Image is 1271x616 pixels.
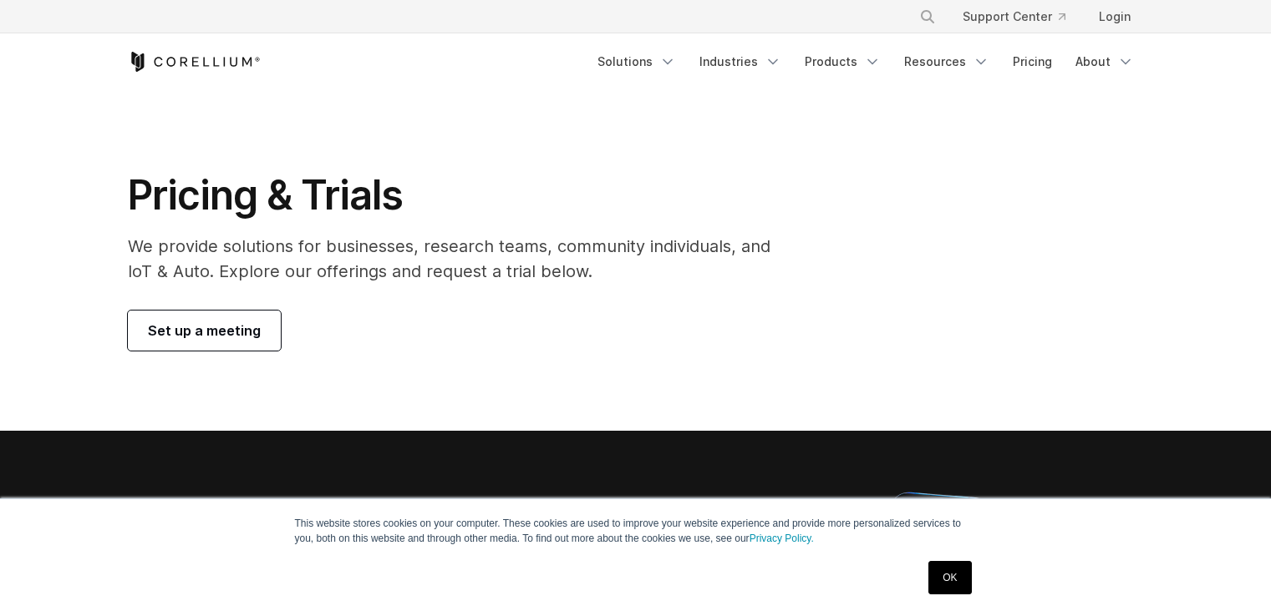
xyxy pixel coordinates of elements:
a: Corellium Home [128,52,261,72]
a: Support Center [949,2,1079,32]
div: Navigation Menu [587,47,1144,77]
span: Set up a meeting [148,321,261,341]
a: Industries [689,47,791,77]
a: Privacy Policy. [750,533,814,544]
a: Solutions [587,47,686,77]
p: We provide solutions for businesses, research teams, community individuals, and IoT & Auto. Explo... [128,234,794,284]
a: Login [1085,2,1144,32]
div: Navigation Menu [899,2,1144,32]
h1: Pricing & Trials [128,170,794,220]
a: Products [795,47,891,77]
p: This website stores cookies on your computer. These cookies are used to improve your website expe... [295,516,977,546]
a: Pricing [1003,47,1062,77]
a: Resources [894,47,999,77]
a: Set up a meeting [128,311,281,351]
a: OK [928,561,971,594]
button: Search [913,2,943,32]
a: About [1065,47,1144,77]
